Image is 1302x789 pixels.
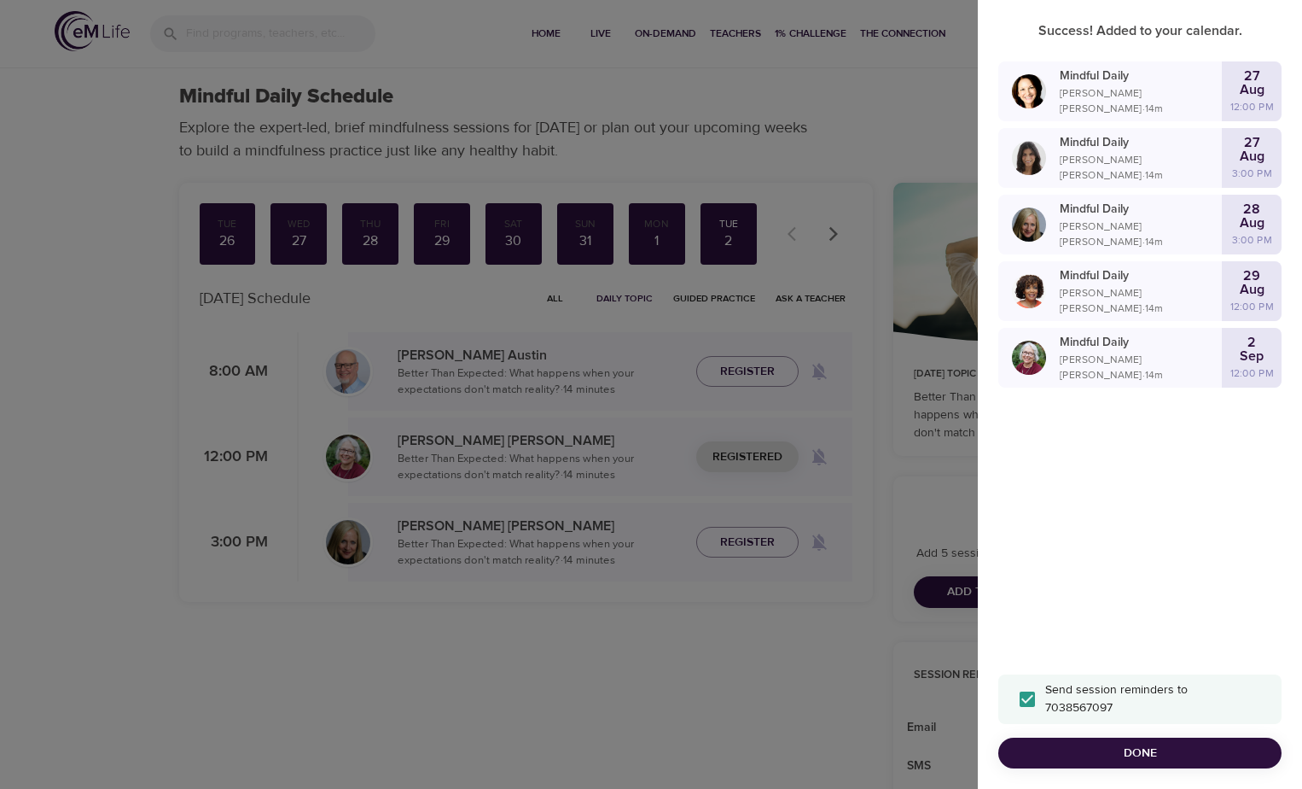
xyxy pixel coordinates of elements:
[1244,136,1260,149] p: 27
[1060,267,1222,285] p: Mindful Daily
[1240,349,1264,363] p: Sep
[1012,207,1046,242] img: Diane_Renz-min.jpg
[1012,743,1268,764] span: Done
[1244,69,1260,83] p: 27
[1060,201,1222,219] p: Mindful Daily
[1012,274,1046,308] img: Janet_Jackson-min.jpg
[1232,166,1272,181] p: 3:00 PM
[998,20,1282,41] p: Success! Added to your calendar.
[1230,299,1274,314] p: 12:00 PM
[1240,283,1264,296] p: Aug
[1060,67,1222,85] p: Mindful Daily
[1060,219,1222,249] p: [PERSON_NAME] [PERSON_NAME] · 14 m
[1012,74,1046,108] img: Laurie_Weisman-min.jpg
[1060,285,1222,316] p: [PERSON_NAME] [PERSON_NAME] · 14 m
[1247,336,1256,349] p: 2
[1243,269,1260,283] p: 29
[1060,152,1222,183] p: [PERSON_NAME] [PERSON_NAME] · 14 m
[1240,83,1264,96] p: Aug
[1060,352,1222,383] p: [PERSON_NAME] [PERSON_NAME] · 14 m
[1243,202,1260,216] p: 28
[1240,216,1264,230] p: Aug
[1060,334,1222,352] p: Mindful Daily
[1045,681,1247,717] span: Send session reminders to 7038567097
[1230,365,1274,381] p: 12:00 PM
[1232,232,1272,248] p: 3:00 PM
[1060,134,1222,152] p: Mindful Daily
[1060,85,1222,116] p: [PERSON_NAME] [PERSON_NAME] · 14 m
[1012,141,1046,175] img: Lara_Sragow-min.jpg
[1230,99,1274,114] p: 12:00 PM
[1240,149,1264,163] p: Aug
[998,738,1282,769] button: Done
[1012,341,1046,375] img: Bernice_Moore_min.jpg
